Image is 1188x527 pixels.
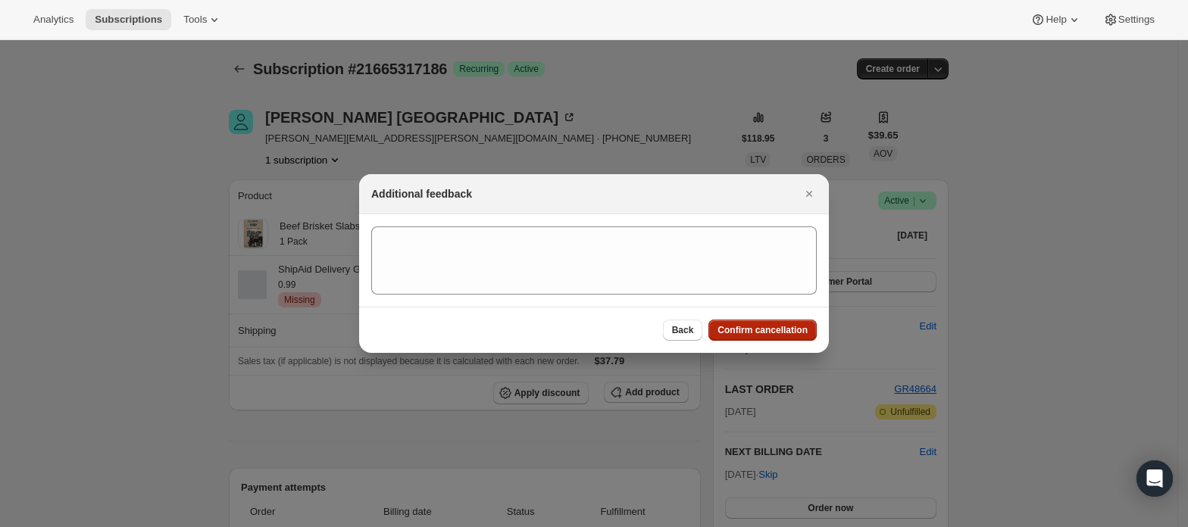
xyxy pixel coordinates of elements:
[1094,9,1164,30] button: Settings
[1021,9,1090,30] button: Help
[663,320,703,341] button: Back
[174,9,231,30] button: Tools
[371,186,472,201] h2: Additional feedback
[717,324,808,336] span: Confirm cancellation
[708,320,817,341] button: Confirm cancellation
[1046,14,1066,26] span: Help
[33,14,73,26] span: Analytics
[24,9,83,30] button: Analytics
[1136,460,1173,497] div: Open Intercom Messenger
[672,324,694,336] span: Back
[86,9,171,30] button: Subscriptions
[1118,14,1155,26] span: Settings
[95,14,162,26] span: Subscriptions
[799,183,820,204] button: Close
[183,14,207,26] span: Tools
